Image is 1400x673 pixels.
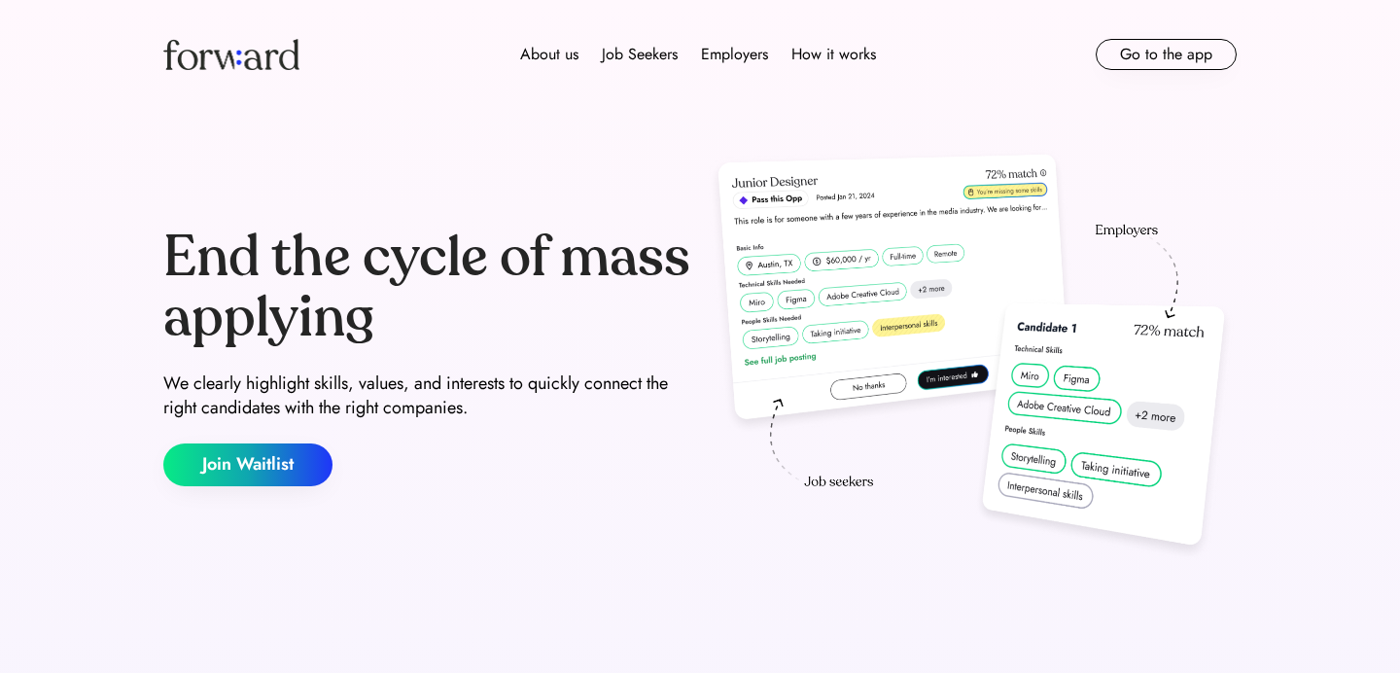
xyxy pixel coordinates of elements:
[163,372,692,420] div: We clearly highlight skills, values, and interests to quickly connect the right candidates with t...
[163,443,332,486] button: Join Waitlist
[163,228,692,347] div: End the cycle of mass applying
[163,39,299,70] img: Forward logo
[708,148,1237,566] img: hero-image.png
[1096,39,1237,70] button: Go to the app
[602,43,678,66] div: Job Seekers
[791,43,876,66] div: How it works
[520,43,578,66] div: About us
[701,43,768,66] div: Employers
